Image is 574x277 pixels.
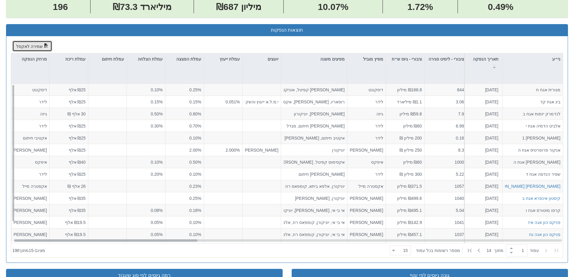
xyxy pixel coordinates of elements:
font: ני״ע [552,57,560,61]
font: 0.10% [189,232,201,237]
font: [PERSON_NAME] קפיטל, אוניקס, אי בי אי, אקסטרה מייל, יוניקורן [225,87,345,92]
font: 0.18% [189,208,201,212]
font: ₪19.5 אלף [65,232,86,237]
button: שמירה לאקסל [12,41,52,52]
font: [DATE] [485,147,498,152]
font: פניקס הון אגה איז [528,220,560,225]
font: 14 [487,248,491,253]
font: 1037 [455,232,464,237]
font: ₪457.1 מיליון [397,232,422,237]
font: תאריך הנפקה [473,57,498,61]
font: מתוך [494,248,503,253]
font: ₪35 אלף [69,196,86,200]
font: מפיץ מוביל [363,57,383,61]
font: ₪25 אלף [69,87,86,92]
font: [DATE] [485,87,498,92]
font: [DATE] [485,220,498,225]
font: דיסקונט [32,87,47,92]
font: 0.051% [226,99,240,104]
font: אי בי אי, יוניקורן, קומפאס רוז, אלפא ביתא [270,220,345,225]
font: מתוך [19,248,29,253]
button: קיסטון אינפרא אגח ב [522,195,560,201]
font: [PERSON_NAME] [PERSON_NAME] ח [486,184,560,188]
font: עמלת ייעוץ [220,57,240,61]
font: לידר [39,99,47,104]
font: 300 מיליון ₪ [400,172,422,176]
font: 0.50% [151,111,163,116]
font: עמלת חיתום [102,57,124,61]
font: קרסו מוטורס אגח ו [526,208,560,212]
button: פניקס הון אגה איז [528,219,560,225]
font: 0.23% [189,184,201,188]
font: 200 מיליון ₪ [400,135,422,140]
font: אי בי אי, [PERSON_NAME], יוניקורן [280,208,345,212]
font: 0.08% [151,208,163,212]
font: ₪25 אלף [69,99,86,104]
font: [PERSON_NAME] קפיטל [336,147,383,152]
font: 10.07% [318,2,349,12]
font: אקסטרה מייל [22,184,47,188]
font: אקסטרה מייל [359,184,383,188]
font: ₪687 מיליון [216,2,261,12]
font: [PERSON_NAME] חיתום [1,220,47,225]
font: ₪499.6 מיליון [397,196,422,200]
font: 7.9 [458,111,464,116]
font: 0.25% [189,196,201,200]
font: [PERSON_NAME] חיתום [337,220,383,225]
font: דיסקונט [369,87,383,92]
font: אקסימוס קפיטל, [PERSON_NAME] קפיטל, יוניקורן, י.א.צ השקעות [223,159,345,164]
font: 0.05% [151,220,163,225]
font: 0.05% [151,232,163,237]
font: שפיר הנדסה אגח ד [526,172,560,176]
font: 15 [403,248,408,253]
font: 1041 [455,220,464,225]
font: [DATE] [485,111,498,116]
font: 15 [29,248,33,253]
font: ₪371.5 מיליון [397,184,422,188]
font: לידר [39,123,47,128]
font: [DATE] [485,196,498,200]
font: 0.15% [189,99,201,104]
font: 0.70% [189,123,201,128]
font: עמלת ריכוז [65,57,86,61]
font: מגורית אגח ח [536,87,560,92]
font: 1040 [455,196,464,200]
font: אי בי אי, יוניקורן, קומפאס רוז, אלפא ביתא [270,232,345,237]
font: 3.06 [456,99,464,104]
font: 0.10% [151,87,163,92]
font: [DATE] [485,159,498,164]
font: [PERSON_NAME] אגח ה [513,159,560,164]
font: תוצאות הנפקות [271,27,303,33]
font: [DATE] [485,99,498,104]
font: [PERSON_NAME] חיתום [299,172,345,176]
font: עמלת הצלחה [138,57,163,61]
font: [PERSON_NAME] [12,196,47,200]
font: [PERSON_NAME] 1 [522,135,560,140]
font: 0.80% [189,111,201,116]
font: 0.10% [189,172,201,176]
font: לידר [375,123,383,128]
font: איפקס [35,159,47,164]
font: 0.25% [189,87,201,92]
font: ₪60 מיליון [403,159,422,164]
font: [DATE] [485,123,498,128]
button: [PERSON_NAME] [PERSON_NAME] ח [486,183,560,189]
font: גיזה [376,111,383,116]
font: ₪1.1 מיליארד [397,99,422,104]
font: 250 מיליון ₪ [400,147,422,152]
font: 196 [53,2,68,12]
font: 0.10% [189,135,201,140]
font: 0.20% [151,172,163,176]
font: איפקס [371,159,383,164]
font: מרחק הנפקה [22,57,47,61]
font: אנקור פרופרטיס אגח ה [518,147,560,152]
font: 0.10% [151,159,163,164]
font: 1 [35,248,37,253]
font: מספר רשומות בכל עמוד [416,248,460,253]
font: לידר [39,172,47,176]
font: 5.22 [456,172,464,176]
font: אקטיב חיתום, [PERSON_NAME] [284,135,345,140]
font: מציג [37,248,45,253]
font: ₪25 אלף [69,147,86,152]
button: פניקס הון אגה טז [529,231,560,237]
